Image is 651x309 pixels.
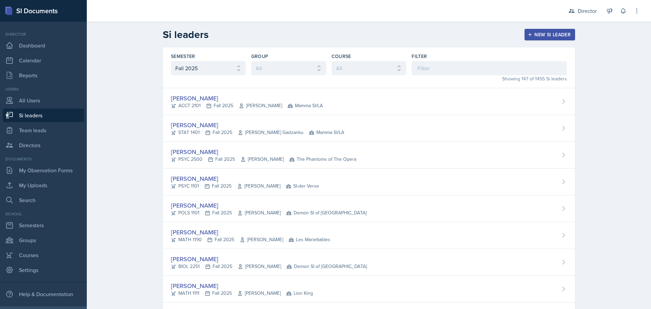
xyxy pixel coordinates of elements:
span: Mamma SI/LA [309,129,344,136]
a: [PERSON_NAME] MATH 1111Fall 2025[PERSON_NAME] Lion King [163,276,575,303]
a: Si leaders [3,109,84,122]
span: [PERSON_NAME] [240,156,284,163]
span: Mamma SI/LA [288,102,323,109]
label: Course [332,53,351,60]
div: [PERSON_NAME] [171,147,356,156]
span: Demon SI of [GEOGRAPHIC_DATA] [286,209,367,216]
a: Search [3,193,84,207]
span: [PERSON_NAME] [240,236,283,243]
span: Les Mariettables [289,236,330,243]
div: School [3,211,84,217]
a: Settings [3,263,84,277]
a: [PERSON_NAME] PSYC 2500Fall 2025[PERSON_NAME] The Phantoms of The Opera [163,142,575,169]
h2: Si leaders [163,28,209,41]
a: My Uploads [3,178,84,192]
div: STAT 1401 Fall 2025 [171,129,344,136]
a: Courses [3,248,84,262]
div: ACCT 2101 Fall 2025 [171,102,323,109]
span: [PERSON_NAME] [237,209,281,216]
button: New Si leader [525,29,575,40]
div: [PERSON_NAME] [171,174,319,183]
div: Director [578,7,597,15]
a: [PERSON_NAME] PSYC 1101Fall 2025[PERSON_NAME] SI-der Verse [163,169,575,195]
label: Filter [412,53,427,60]
div: PSYC 2500 Fall 2025 [171,156,356,163]
a: [PERSON_NAME] STAT 1401Fall 2025[PERSON_NAME] Gadzanku Mamma SI/LA [163,115,575,142]
a: Reports [3,69,84,82]
div: [PERSON_NAME] [171,201,367,210]
div: Users [3,86,84,92]
a: Groups [3,233,84,247]
a: Calendar [3,54,84,67]
div: MATH 1190 Fall 2025 [171,236,330,243]
div: [PERSON_NAME] [171,120,344,130]
span: SI-der Verse [286,182,319,190]
label: Group [251,53,269,60]
a: [PERSON_NAME] MATH 1190Fall 2025[PERSON_NAME] Les Mariettables [163,222,575,249]
div: MATH 1111 Fall 2025 [171,290,313,297]
div: Director [3,31,84,37]
a: [PERSON_NAME] ACCT 2101Fall 2025[PERSON_NAME] Mamma SI/LA [163,88,575,115]
a: Team leads [3,123,84,137]
a: Directors [3,138,84,152]
div: [PERSON_NAME] [171,94,323,103]
a: Semesters [3,218,84,232]
label: Semester [171,53,195,60]
div: [PERSON_NAME] [171,228,330,237]
div: Help & Documentation [3,287,84,301]
span: [PERSON_NAME] [237,290,281,297]
a: Dashboard [3,39,84,52]
input: Filter [412,61,567,75]
div: POLS 1101 Fall 2025 [171,209,367,216]
div: [PERSON_NAME] [171,281,313,290]
span: [PERSON_NAME] [238,263,281,270]
span: Demon SI of [GEOGRAPHIC_DATA] [287,263,367,270]
span: [PERSON_NAME] Gadzanku [238,129,303,136]
a: My Observation Forms [3,163,84,177]
span: [PERSON_NAME] [237,182,280,190]
a: [PERSON_NAME] POLS 1101Fall 2025[PERSON_NAME] Demon SI of [GEOGRAPHIC_DATA] [163,195,575,222]
a: All Users [3,94,84,107]
span: Lion King [286,290,313,297]
span: The Phantoms of The Opera [289,156,356,163]
div: BIOL 2251 Fall 2025 [171,263,367,270]
div: Documents [3,156,84,162]
span: [PERSON_NAME] [239,102,282,109]
div: New Si leader [529,32,571,37]
div: PSYC 1101 Fall 2025 [171,182,319,190]
div: Showing 147 of 1455 Si leaders [412,75,567,82]
div: [PERSON_NAME] [171,254,367,264]
a: [PERSON_NAME] BIOL 2251Fall 2025[PERSON_NAME] Demon SI of [GEOGRAPHIC_DATA] [163,249,575,276]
